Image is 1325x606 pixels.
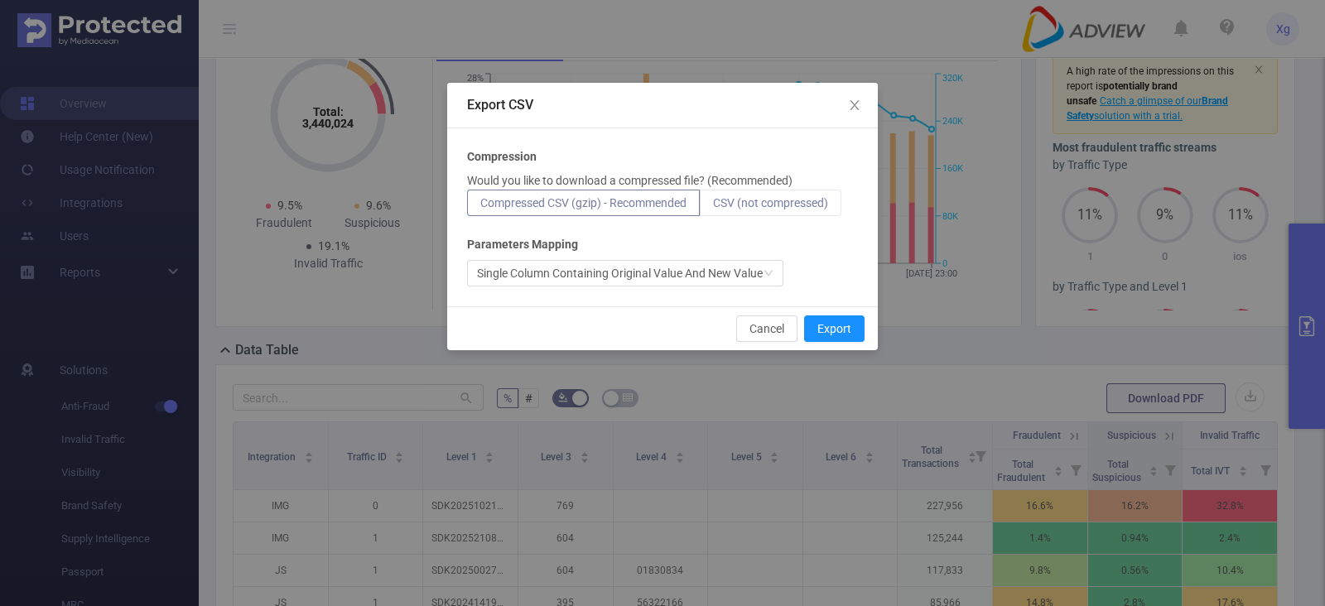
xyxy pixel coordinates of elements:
span: CSV (not compressed) [713,196,828,209]
b: Parameters Mapping [467,236,578,253]
button: Cancel [736,315,797,342]
b: Compression [467,148,537,166]
i: icon: down [764,268,773,280]
span: Compressed CSV (gzip) - Recommended [480,196,687,209]
div: Single Column Containing Original Value And New Value [477,261,763,286]
i: icon: close [848,99,861,112]
button: Close [831,83,878,129]
div: Export CSV [467,96,858,114]
button: Export [804,315,865,342]
p: Would you like to download a compressed file? (Recommended) [467,172,793,190]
